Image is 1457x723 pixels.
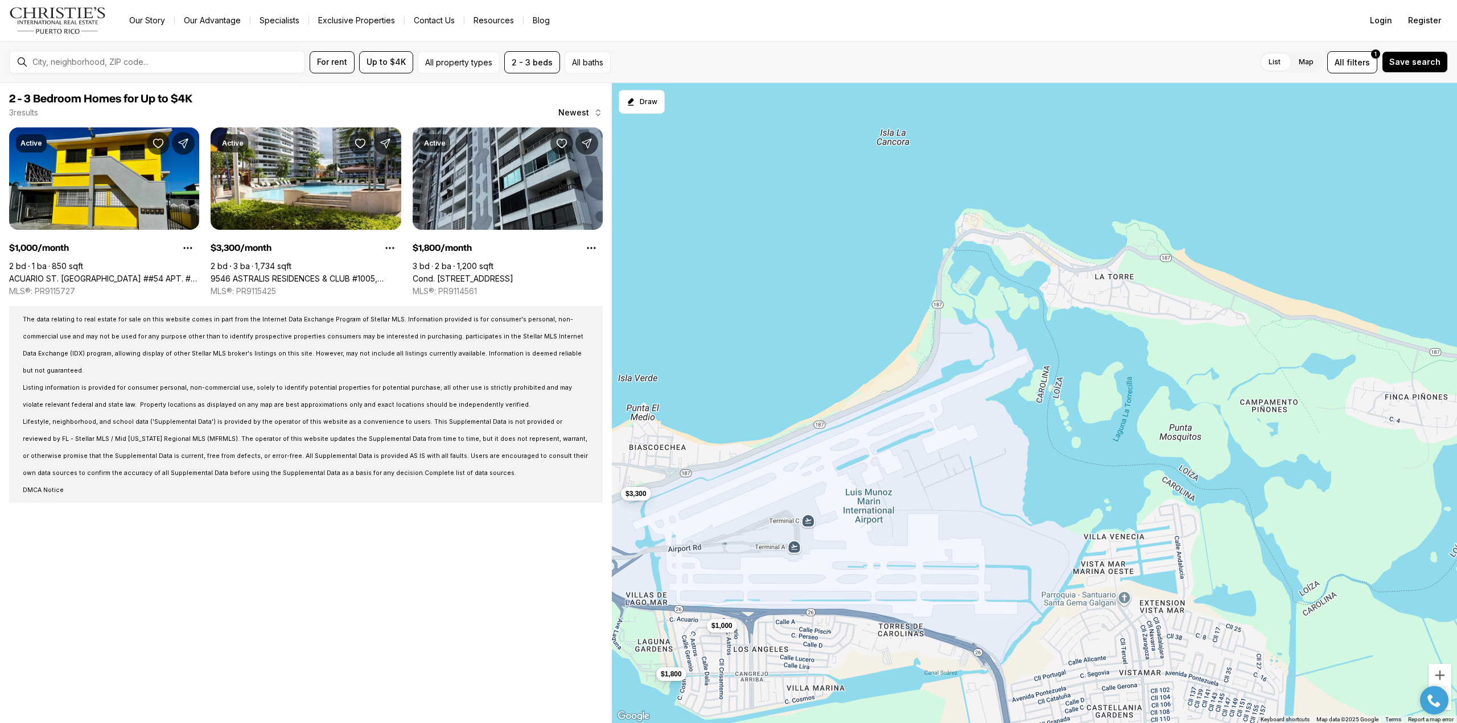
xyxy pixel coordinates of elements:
[310,51,355,73] button: For rent
[524,13,559,28] a: Blog
[425,469,515,477] a: Complete list of data sources
[418,51,500,73] button: All property types
[550,132,573,155] button: Save Property: Cond. LAGUNA GARDENS 3 #4B
[176,237,199,259] button: Property options
[359,51,413,73] button: Up to $4K
[250,13,308,28] a: Specialists
[1408,16,1441,25] span: Register
[23,384,572,408] span: Listing information is provided for consumer personal, non-commercial use, solely to identify pot...
[1385,716,1401,722] a: Terms (opens in new tab)
[558,108,589,117] span: Newest
[1290,52,1323,72] label: Map
[9,108,38,117] p: 3 results
[23,418,588,477] span: Lifestyle, neighborhood, and school data ('Supplemental Data') is provided by the operator of thi...
[1382,51,1448,73] button: Save search
[23,484,64,494] a: DMCA Notice
[349,132,372,155] button: Save Property: 9546 ASTRALIS RESIDENCES & CLUB #1005
[551,101,610,124] button: Newest
[1363,9,1399,32] button: Login
[147,132,170,155] button: Save Property: ACUARIO ST. LOS ANGELES ##54 APT. #1
[1389,57,1440,67] span: Save search
[1335,56,1344,68] span: All
[20,139,42,148] p: Active
[504,51,560,73] button: 2 - 3 beds
[23,316,583,374] span: The data relating to real estate for sale on this website comes in part from the Internet Data Ex...
[378,237,401,259] button: Property options
[1374,49,1377,59] span: 1
[707,619,737,633] button: $1,000
[661,670,682,679] span: $1,800
[575,132,598,155] button: Share Property
[621,487,651,501] button: $3,300
[211,274,401,284] a: 9546 ASTRALIS RESIDENCES & CLUB #1005, CAROLINA PR, 00979
[711,621,732,630] span: $1,000
[309,13,404,28] a: Exclusive Properties
[1327,51,1377,73] button: Allfilters1
[9,93,192,105] span: 2 - 3 Bedroom Homes for Up to $4K
[1401,9,1448,32] button: Register
[1316,716,1378,722] span: Map data ©2025 Google
[464,13,523,28] a: Resources
[9,7,106,34] img: logo
[405,13,464,28] button: Contact Us
[1429,664,1451,687] button: Zoom in
[367,57,406,67] span: Up to $4K
[9,274,199,284] a: ACUARIO ST. LOS ANGELES ##54 APT. #1, CAROLINA PR, 00979
[172,132,195,155] button: Share Property
[374,132,397,155] button: Share Property
[1370,16,1392,25] span: Login
[565,51,611,73] button: All baths
[1347,56,1370,68] span: filters
[1260,52,1290,72] label: List
[175,13,250,28] a: Our Advantage
[656,667,686,681] button: $1,800
[413,274,513,284] a: Cond. LAGUNA GARDENS 3 #4B, CAROLINA PR, 00979
[23,486,64,494] span: DMCA Notice
[120,13,174,28] a: Our Story
[619,90,665,114] button: Start drawing
[1408,716,1454,722] a: Report a map error
[317,57,347,67] span: For rent
[625,489,647,498] span: $3,300
[424,139,446,148] p: Active
[222,139,244,148] p: Active
[580,237,603,259] button: Property options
